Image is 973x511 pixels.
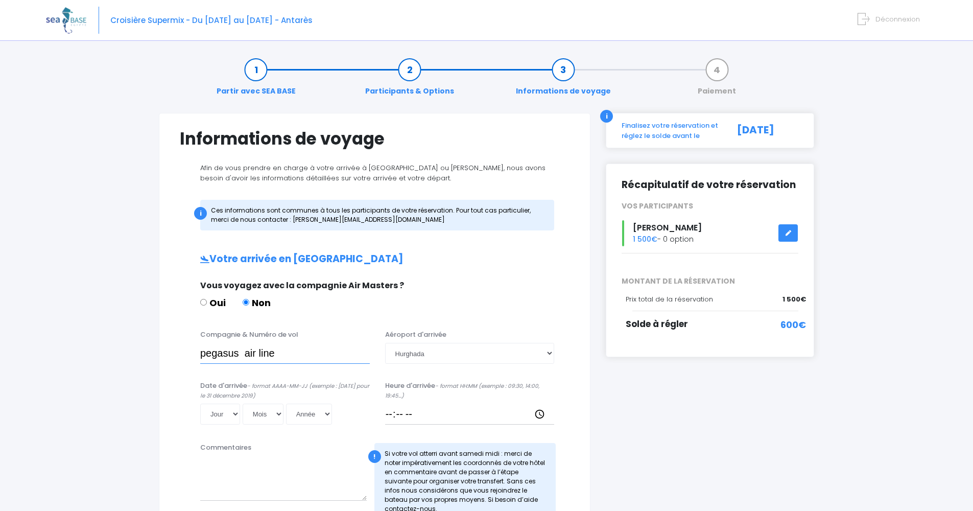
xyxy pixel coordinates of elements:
div: ! [368,450,381,463]
p: Afin de vous prendre en charge à votre arrivée à [GEOGRAPHIC_DATA] ou [PERSON_NAME], nous avons b... [180,163,569,183]
span: Croisière Supermix - Du [DATE] au [DATE] - Antarès [110,15,313,26]
a: Informations de voyage [511,64,616,97]
label: Heure d'arrivée [385,381,555,401]
div: Ces informations sont communes à tous les participants de votre réservation. Pour tout cas partic... [200,200,554,230]
i: - format HH:MM (exemple : 09:30, 14:00, 19:45...) [385,382,539,400]
h2: Votre arrivée en [GEOGRAPHIC_DATA] [180,253,569,265]
span: Déconnexion [875,14,920,24]
div: VOS PARTICIPANTS [614,201,806,212]
span: Solde à régler [626,318,688,330]
span: Prix total de la réservation [626,294,713,304]
label: Aéroport d'arrivée [385,330,446,340]
input: Oui [200,299,207,306]
div: - 0 option [614,220,806,246]
a: Participants & Options [360,64,459,97]
input: __:__ [385,404,555,424]
span: 600€ [780,318,806,332]
label: Date d'arrivée [200,381,370,401]
a: Paiement [693,64,741,97]
div: Finalisez votre réservation et réglez le solde avant le [614,121,726,141]
input: Non [243,299,249,306]
span: MONTANT DE LA RÉSERVATION [614,276,806,287]
h1: Informations de voyage [180,129,569,149]
a: Partir avec SEA BASE [211,64,301,97]
label: Commentaires [200,443,251,453]
label: Non [243,296,271,310]
label: Compagnie & Numéro de vol [200,330,298,340]
h2: Récapitulatif de votre réservation [622,179,798,191]
span: 1 500€ [633,234,657,244]
i: - format AAAA-MM-JJ (exemple : [DATE] pour le 31 décembre 2019) [200,382,369,400]
label: Oui [200,296,226,310]
div: i [194,207,207,220]
span: Vous voyagez avec la compagnie Air Masters ? [200,280,404,291]
span: [PERSON_NAME] [633,222,702,234]
div: [DATE] [726,121,806,141]
div: i [600,110,613,123]
span: 1 500€ [782,294,806,305]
